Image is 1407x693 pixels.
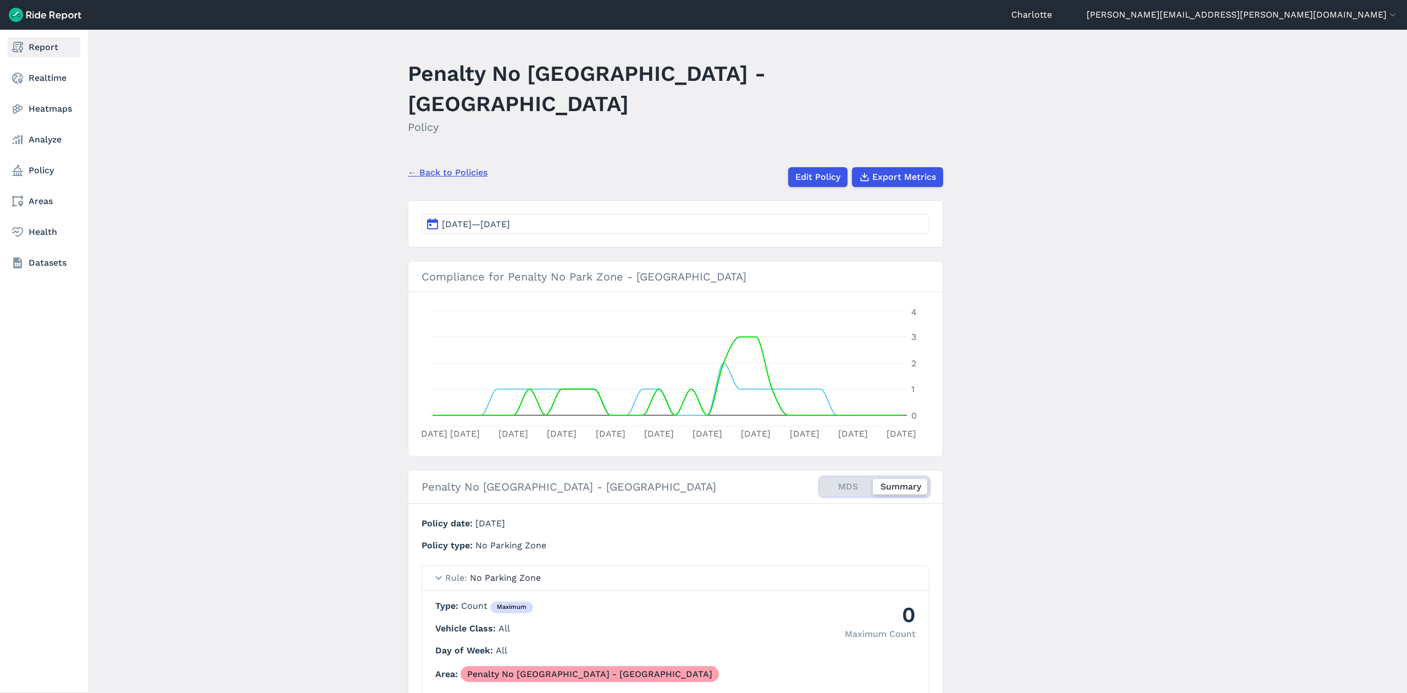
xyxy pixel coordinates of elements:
div: 0 [845,599,916,630]
span: Rule [445,573,470,583]
tspan: [DATE] [596,428,625,439]
tspan: [DATE] [450,428,480,439]
a: ← Back to Policies [408,166,488,179]
h2: Policy [408,119,943,135]
a: Datasets [8,253,80,273]
a: Realtime [8,68,80,88]
tspan: [DATE] [790,428,819,439]
tspan: [DATE] [644,428,674,439]
tspan: [DATE] [838,428,868,439]
a: Heatmaps [8,99,80,119]
a: Policy [8,161,80,180]
span: Count [461,601,533,611]
tspan: [DATE] [418,428,447,439]
tspan: [DATE] [741,428,771,439]
h2: Penalty No [GEOGRAPHIC_DATA] - [GEOGRAPHIC_DATA] [422,479,716,495]
tspan: [DATE] [693,428,722,439]
div: Maximum Count [845,628,916,641]
span: [DATE]—[DATE] [442,219,510,229]
tspan: 4 [911,307,917,317]
a: Analyze [8,130,80,150]
span: Type [435,601,461,611]
div: maximum [490,602,533,614]
img: Ride Report [9,8,81,22]
span: No Parking Zone [470,573,541,583]
a: Health [8,222,80,242]
span: No Parking Zone [475,540,546,551]
a: Report [8,37,80,57]
span: Vehicle Class [435,623,498,634]
button: [PERSON_NAME][EMAIL_ADDRESS][PERSON_NAME][DOMAIN_NAME] [1087,8,1398,21]
span: Day of Week [435,645,496,656]
span: [DATE] [475,518,505,529]
span: All [498,623,510,634]
tspan: [DATE] [887,428,916,439]
a: Penalty No [GEOGRAPHIC_DATA] - [GEOGRAPHIC_DATA] [461,666,719,682]
tspan: 2 [911,358,916,369]
span: Area [435,669,461,679]
a: Edit Policy [788,167,847,187]
h1: Penalty No [GEOGRAPHIC_DATA] - [GEOGRAPHIC_DATA] [408,58,943,119]
tspan: 3 [911,332,916,342]
span: Policy date [422,518,475,529]
span: Policy type [422,540,475,551]
tspan: 0 [911,410,917,421]
span: Export Metrics [872,170,936,184]
summary: RuleNo Parking Zone [422,566,929,591]
tspan: [DATE] [498,428,528,439]
tspan: 1 [911,384,915,394]
tspan: [DATE] [547,428,577,439]
h3: Compliance for Penalty No Park Zone - [GEOGRAPHIC_DATA] [408,261,943,292]
a: Charlotte [1011,8,1052,21]
button: [DATE]—[DATE] [422,214,929,234]
span: All [496,645,507,656]
a: Areas [8,191,80,211]
button: Export Metrics [852,167,943,187]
